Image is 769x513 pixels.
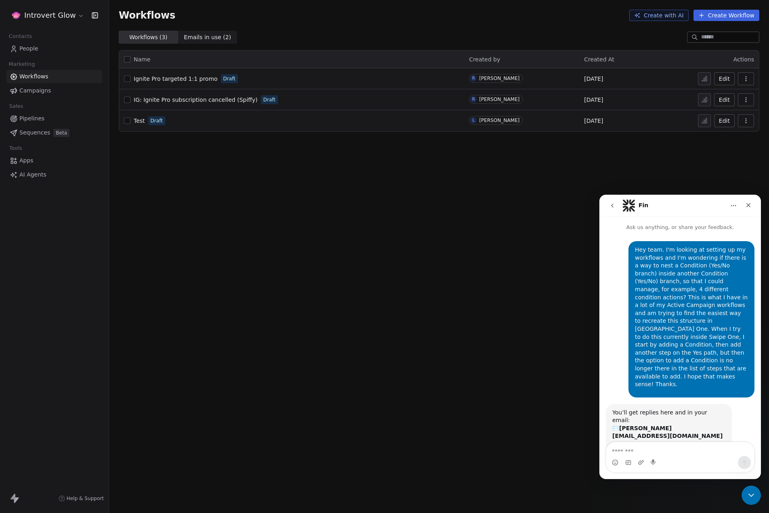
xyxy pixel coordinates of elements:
[184,33,231,42] span: Emails in use ( 2 )
[479,76,519,81] div: [PERSON_NAME]
[13,214,126,246] div: You’ll get replies here and in your email: ✉️
[134,118,145,124] span: Test
[134,55,150,64] span: Name
[134,76,218,82] span: Ignite Pro targeted 1:1 promo
[584,117,603,125] span: [DATE]
[19,86,51,95] span: Campaigns
[19,114,44,123] span: Pipelines
[742,486,761,505] iframe: Intercom live chat
[6,209,132,271] div: You’ll get replies here and in your email:✉️[PERSON_NAME][EMAIL_ADDRESS][DOMAIN_NAME]Our usual re...
[599,195,761,479] iframe: Intercom live chat
[13,265,19,271] button: Emoji picker
[5,58,38,70] span: Marketing
[479,97,519,102] div: [PERSON_NAME]
[38,265,45,271] button: Upload attachment
[6,126,102,139] a: SequencesBeta
[472,96,475,103] div: R
[19,72,48,81] span: Workflows
[6,154,102,167] a: Apps
[6,84,102,97] a: Campaigns
[584,56,614,63] span: Created At
[6,209,155,288] div: Fin says…
[151,117,163,124] span: Draft
[479,118,519,123] div: [PERSON_NAME]
[59,495,104,502] a: Help & Support
[629,10,689,21] button: Create with AI
[19,128,50,137] span: Sequences
[472,75,475,82] div: R
[6,70,102,83] a: Workflows
[223,75,235,82] span: Draft
[51,265,58,271] button: Start recording
[6,42,102,55] a: People
[134,75,218,83] a: Ignite Pro targeted 1:1 promo
[7,248,155,261] textarea: Message…
[119,10,175,21] span: Workflows
[714,114,735,127] button: Edit
[584,96,603,104] span: [DATE]
[134,117,145,125] a: Test
[13,230,123,245] b: [PERSON_NAME][EMAIL_ADDRESS][DOMAIN_NAME]
[584,75,603,83] span: [DATE]
[19,156,34,165] span: Apps
[134,97,258,103] span: IG: Ignite Pro subscription cancelled (Spiffy)
[714,72,735,85] button: Edit
[139,261,151,274] button: Send a message…
[53,129,69,137] span: Beta
[6,112,102,125] a: Pipelines
[263,96,275,103] span: Draft
[733,56,754,63] span: Actions
[25,265,32,271] button: Gif picker
[24,10,76,21] span: Introvert Glow
[19,44,38,53] span: People
[714,93,735,106] button: Edit
[693,10,759,21] button: Create Workflow
[10,8,86,22] button: Introvert Glow
[5,30,36,42] span: Contacts
[6,142,25,154] span: Tools
[473,117,475,124] div: L
[67,495,104,502] span: Help & Support
[19,170,46,179] span: AI Agents
[6,168,102,181] a: AI Agents
[11,11,21,20] img: Introvert%20GLOW%20Logo%20250%20x%20250.png
[6,100,27,112] span: Sales
[134,96,258,104] a: IG: Ignite Pro subscription cancelled (Spiffy)
[469,56,500,63] span: Created by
